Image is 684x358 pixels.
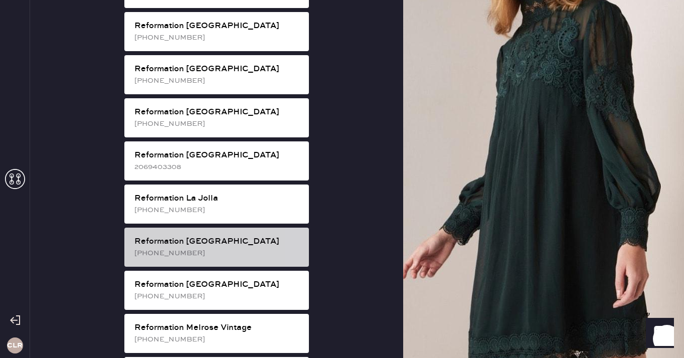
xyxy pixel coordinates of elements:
h3: CLR [7,342,23,349]
div: Reformation [GEOGRAPHIC_DATA] [134,20,301,32]
div: 2069403308 [134,161,301,172]
div: [PHONE_NUMBER] [134,75,301,86]
div: [PHONE_NUMBER] [134,334,301,345]
iframe: Front Chat [636,313,679,356]
div: Reformation La Jolla [134,193,301,205]
div: Reformation [GEOGRAPHIC_DATA] [134,106,301,118]
div: Reformation [GEOGRAPHIC_DATA] [134,236,301,248]
div: [PHONE_NUMBER] [134,248,301,259]
div: Reformation [GEOGRAPHIC_DATA] [134,63,301,75]
div: Reformation [GEOGRAPHIC_DATA] [134,279,301,291]
div: Reformation [GEOGRAPHIC_DATA] [134,149,301,161]
div: [PHONE_NUMBER] [134,118,301,129]
div: Reformation Melrose Vintage [134,322,301,334]
div: [PHONE_NUMBER] [134,32,301,43]
div: [PHONE_NUMBER] [134,205,301,216]
div: [PHONE_NUMBER] [134,291,301,302]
